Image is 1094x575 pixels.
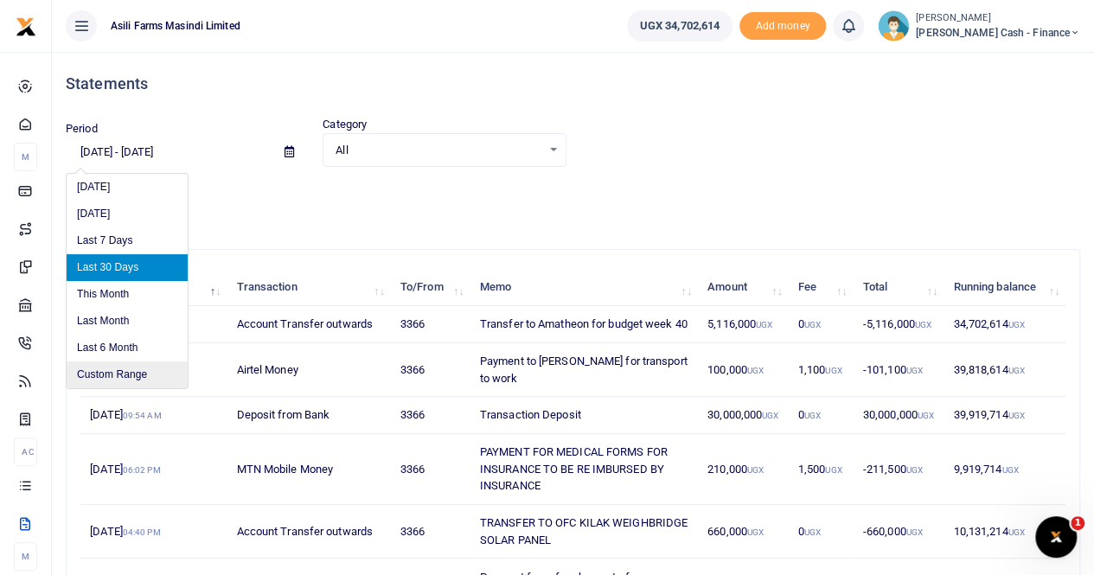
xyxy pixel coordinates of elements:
[323,116,367,133] label: Category
[16,19,36,32] a: logo-small logo-large logo-large
[944,505,1065,559] td: 10,131,214
[67,254,188,281] li: Last 30 Days
[698,397,789,434] td: 30,000,000
[67,308,188,335] li: Last Month
[698,306,789,343] td: 5,116,000
[227,505,390,559] td: Account Transfer outwards
[1008,366,1024,375] small: UGX
[391,434,470,505] td: 3366
[747,366,764,375] small: UGX
[627,10,733,42] a: UGX 34,702,614
[825,366,841,375] small: UGX
[918,411,934,420] small: UGX
[470,306,698,343] td: Transfer to Amatheon for budget week 40
[944,306,1065,343] td: 34,702,614
[916,11,1080,26] small: [PERSON_NAME]
[789,269,854,306] th: Fee: activate to sort column ascending
[620,10,739,42] li: Wallet ballance
[739,12,826,41] li: Toup your wallet
[853,434,944,505] td: -211,500
[739,12,826,41] span: Add money
[1008,411,1024,420] small: UGX
[227,343,390,397] td: Airtel Money
[1071,516,1084,530] span: 1
[336,142,541,159] span: All
[698,269,789,306] th: Amount: activate to sort column ascending
[640,17,720,35] span: UGX 34,702,614
[66,120,98,137] label: Period
[905,366,922,375] small: UGX
[391,343,470,397] td: 3366
[66,74,1080,93] h4: Statements
[123,411,162,420] small: 09:54 AM
[470,269,698,306] th: Memo: activate to sort column ascending
[789,343,854,397] td: 1,100
[1001,465,1018,475] small: UGX
[123,527,161,537] small: 04:40 PM
[67,227,188,254] li: Last 7 Days
[905,527,922,537] small: UGX
[915,320,931,329] small: UGX
[878,10,909,42] img: profile-user
[853,397,944,434] td: 30,000,000
[67,281,188,308] li: This Month
[747,527,764,537] small: UGX
[227,269,390,306] th: Transaction: activate to sort column ascending
[67,361,188,388] li: Custom Range
[789,434,854,505] td: 1,500
[470,343,698,397] td: Payment to [PERSON_NAME] for transport to work
[739,18,826,31] a: Add money
[878,10,1080,42] a: profile-user [PERSON_NAME] [PERSON_NAME] Cash - Finance
[698,505,789,559] td: 660,000
[391,306,470,343] td: 3366
[14,143,37,171] li: M
[853,343,944,397] td: -101,100
[66,188,1080,206] p: Download
[470,397,698,434] td: Transaction Deposit
[944,343,1065,397] td: 39,818,614
[391,505,470,559] td: 3366
[944,397,1065,434] td: 39,919,714
[67,335,188,361] li: Last 6 Month
[789,505,854,559] td: 0
[825,465,841,475] small: UGX
[67,201,188,227] li: [DATE]
[804,320,821,329] small: UGX
[1008,527,1024,537] small: UGX
[789,397,854,434] td: 0
[698,434,789,505] td: 210,000
[756,320,772,329] small: UGX
[762,411,778,420] small: UGX
[80,505,227,559] td: [DATE]
[789,306,854,343] td: 0
[14,542,37,571] li: M
[227,306,390,343] td: Account Transfer outwards
[227,434,390,505] td: MTN Mobile Money
[698,343,789,397] td: 100,000
[470,505,698,559] td: TRANSFER TO OFC KILAK WEIGHBRIDGE SOLAR PANEL
[853,505,944,559] td: -660,000
[1035,516,1077,558] iframe: Intercom live chat
[227,397,390,434] td: Deposit from Bank
[391,397,470,434] td: 3366
[944,269,1065,306] th: Running balance: activate to sort column ascending
[1008,320,1024,329] small: UGX
[853,306,944,343] td: -5,116,000
[67,174,188,201] li: [DATE]
[470,434,698,505] td: PAYMENT FOR MEDICAL FORMS FOR INSURANCE TO BE RE IMBURSED BY INSURANCE
[916,25,1080,41] span: [PERSON_NAME] Cash - Finance
[80,434,227,505] td: [DATE]
[391,269,470,306] th: To/From: activate to sort column ascending
[905,465,922,475] small: UGX
[804,411,821,420] small: UGX
[804,527,821,537] small: UGX
[16,16,36,37] img: logo-small
[123,465,161,475] small: 06:02 PM
[853,269,944,306] th: Total: activate to sort column ascending
[104,18,247,34] span: Asili Farms Masindi Limited
[747,465,764,475] small: UGX
[944,434,1065,505] td: 9,919,714
[66,137,271,167] input: select period
[14,438,37,466] li: Ac
[80,397,227,434] td: [DATE]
